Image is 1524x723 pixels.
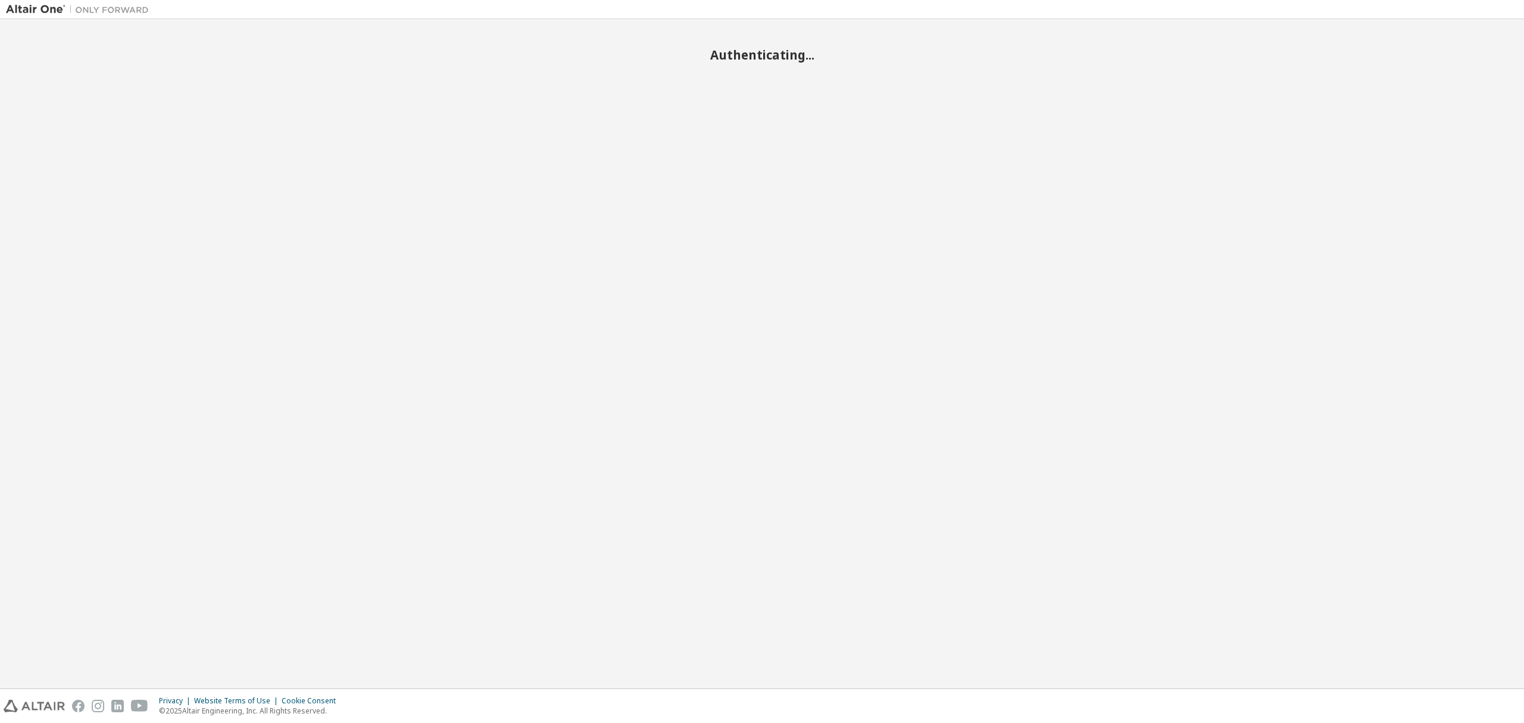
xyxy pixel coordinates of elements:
img: youtube.svg [131,700,148,712]
img: facebook.svg [72,700,85,712]
div: Cookie Consent [282,696,343,706]
img: altair_logo.svg [4,700,65,712]
div: Website Terms of Use [194,696,282,706]
img: Altair One [6,4,155,15]
p: © 2025 Altair Engineering, Inc. All Rights Reserved. [159,706,343,716]
h2: Authenticating... [6,47,1518,63]
img: linkedin.svg [111,700,124,712]
div: Privacy [159,696,194,706]
img: instagram.svg [92,700,104,712]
